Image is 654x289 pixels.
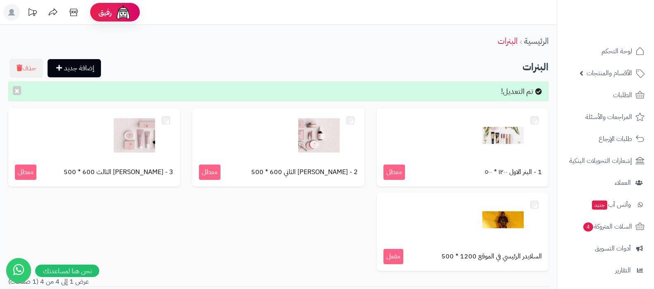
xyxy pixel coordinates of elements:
a: العملاء [562,173,649,193]
a: البنرات [498,35,517,47]
span: 1 - البنر الاول ١٢٠٠ * ٥٠٠ [485,167,542,177]
a: لوحة التحكم [562,41,649,61]
span: معطل [383,165,405,180]
a: طلبات الإرجاع [562,129,649,149]
a: وآتس آبجديد [562,195,649,215]
div: عرض 1 إلى 4 من 4 (1 صفحات) [2,277,278,287]
span: الأقسام والمنتجات [587,67,632,79]
span: معطل [199,165,220,180]
span: معطل [15,165,36,180]
span: الطلبات [613,89,632,101]
a: الرئيسية [524,35,549,47]
span: السلات المتروكة [582,221,632,232]
a: المراجعات والأسئلة [562,107,649,127]
a: إضافة جديد [48,59,101,77]
span: جديد [592,201,607,210]
span: 4 [583,222,594,232]
a: 2 - [PERSON_NAME] الثاني 600 * 500 معطل [192,108,364,186]
a: الطلبات [562,85,649,105]
img: logo-2.png [598,8,646,25]
a: السلايدر الرئيسي في الموقع 1200 * 500 مفعل [377,193,549,271]
span: إشعارات التحويلات البنكية [569,155,632,167]
span: وآتس آب [591,199,631,210]
a: 3 - [PERSON_NAME] الثالث 600 * 500 معطل [8,108,180,186]
span: المراجعات والأسئلة [585,111,632,123]
span: أدوات التسويق [595,243,631,254]
span: التقارير [615,265,631,276]
a: تحديثات المنصة [22,4,43,23]
h2: البنرات [8,59,549,76]
span: 2 - [PERSON_NAME] الثاني 600 * 500 [251,167,358,177]
span: لوحة التحكم [601,45,632,57]
span: السلايدر الرئيسي في الموقع 1200 * 500 [441,252,542,261]
img: ai-face.png [115,4,132,21]
span: 3 - [PERSON_NAME] الثالث 600 * 500 [64,167,173,177]
span: رفيق [98,7,112,17]
span: العملاء [615,177,631,189]
button: × [13,86,21,95]
span: طلبات الإرجاع [599,133,632,145]
div: تم التعديل! [8,81,549,101]
a: السلات المتروكة4 [562,217,649,236]
span: مفعل [383,249,403,264]
a: 1 - البنر الاول ١٢٠٠ * ٥٠٠ معطل [377,108,549,186]
a: إشعارات التحويلات البنكية [562,151,649,171]
a: أدوات التسويق [562,239,649,258]
a: التقارير [562,260,649,280]
button: حذف [10,59,43,78]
